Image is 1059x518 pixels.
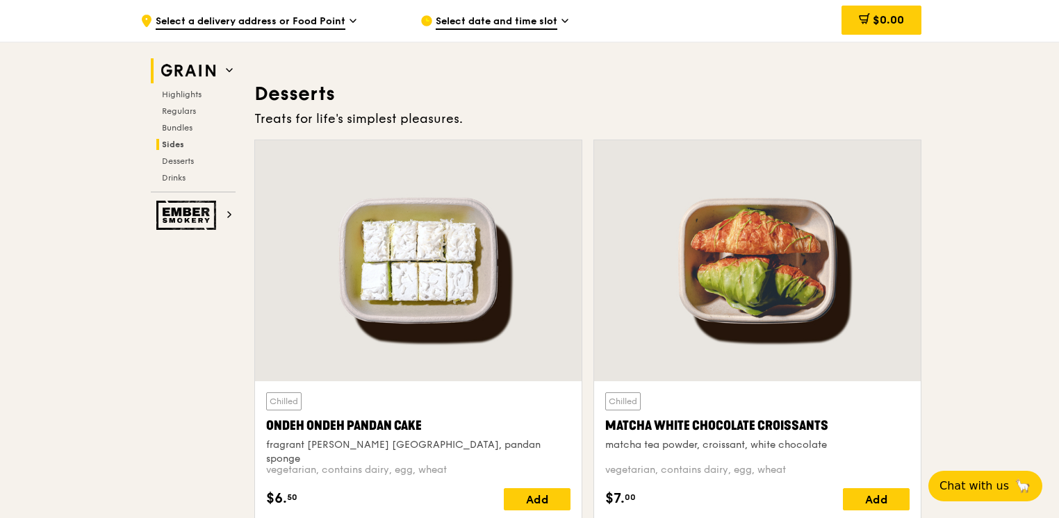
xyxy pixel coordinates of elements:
span: Sides [162,140,184,149]
span: $7. [605,488,625,509]
span: Select date and time slot [436,15,557,30]
span: 50 [287,492,297,503]
span: $0.00 [873,13,904,26]
span: Desserts [162,156,194,166]
div: Chilled [605,392,641,410]
span: 00 [625,492,636,503]
span: 🦙 [1015,478,1031,494]
div: Chilled [266,392,302,410]
button: Chat with us🦙 [928,471,1042,501]
span: Bundles [162,123,192,133]
span: Select a delivery address or Food Point [156,15,345,30]
div: vegetarian, contains dairy, egg, wheat [605,463,910,477]
div: Treats for life's simplest pleasures. [254,109,921,128]
div: Add [504,488,570,510]
img: Ember Smokery web logo [156,201,220,230]
div: matcha tea powder, croissant, white chocolate [605,438,910,452]
div: Add [843,488,910,510]
span: Highlights [162,90,202,99]
div: Ondeh Ondeh Pandan Cake [266,416,570,435]
span: Chat with us [939,478,1009,494]
h3: Desserts [254,81,921,106]
div: vegetarian, contains dairy, egg, wheat [266,463,570,477]
span: Regulars [162,106,196,116]
span: $6. [266,488,287,509]
img: Grain web logo [156,58,220,83]
div: Matcha White Chocolate Croissants [605,416,910,435]
span: Drinks [162,173,186,183]
div: fragrant [PERSON_NAME] [GEOGRAPHIC_DATA], pandan sponge [266,438,570,466]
